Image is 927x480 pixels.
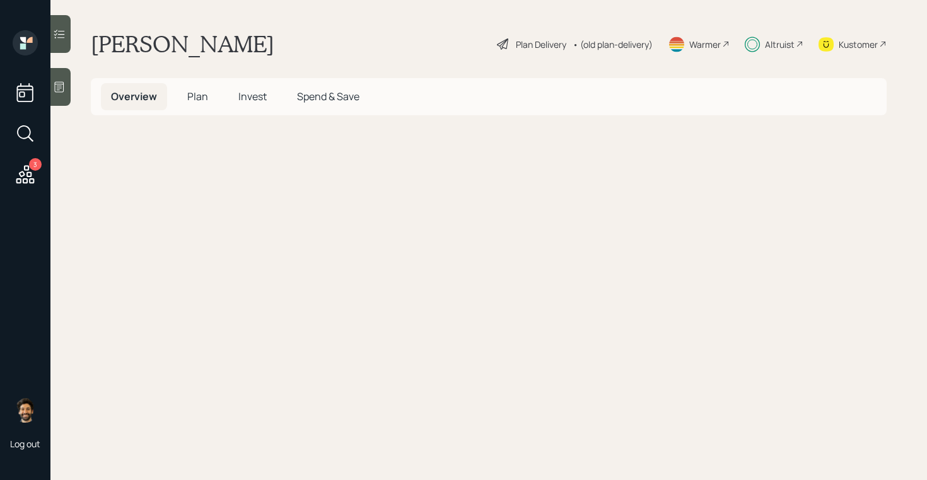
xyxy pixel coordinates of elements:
div: Warmer [689,38,721,51]
div: Log out [10,438,40,450]
div: Altruist [765,38,795,51]
h1: [PERSON_NAME] [91,30,274,58]
div: 3 [29,158,42,171]
div: Kustomer [839,38,878,51]
img: eric-schwartz-headshot.png [13,397,38,423]
div: Plan Delivery [516,38,566,51]
span: Spend & Save [297,89,359,103]
span: Plan [187,89,208,103]
span: Invest [238,89,267,103]
div: • (old plan-delivery) [573,38,653,51]
span: Overview [111,89,157,103]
